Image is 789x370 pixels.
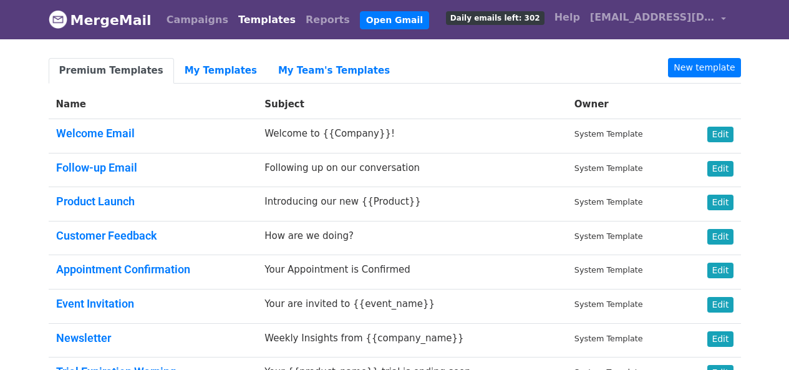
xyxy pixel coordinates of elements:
th: Subject [257,90,567,119]
a: Help [549,5,585,30]
span: [EMAIL_ADDRESS][DOMAIN_NAME] [590,10,715,25]
a: Edit [707,263,733,278]
a: Edit [707,331,733,347]
a: New template [668,58,740,77]
a: Newsletter [56,331,111,344]
a: Daily emails left: 302 [441,5,549,30]
span: Daily emails left: 302 [446,11,545,25]
a: My Team's Templates [268,58,400,84]
img: MergeMail logo [49,10,67,29]
a: Edit [707,161,733,177]
a: My Templates [174,58,268,84]
a: Campaigns [162,7,233,32]
a: Reports [301,7,355,32]
a: Edit [707,229,733,245]
a: [EMAIL_ADDRESS][DOMAIN_NAME] [585,5,731,34]
td: Introducing our new {{Product}} [257,187,567,222]
small: System Template [574,231,643,241]
small: System Template [574,299,643,309]
small: System Template [574,265,643,275]
a: Edit [707,297,733,313]
td: Weekly Insights from {{company_name}} [257,323,567,358]
a: Open Gmail [360,11,429,29]
a: Follow-up Email [56,161,137,174]
td: Welcome to {{Company}}! [257,119,567,153]
a: Appointment Confirmation [56,263,190,276]
a: Templates [233,7,301,32]
td: Following up on our conversation [257,153,567,187]
a: Customer Feedback [56,229,157,242]
a: MergeMail [49,7,152,33]
a: Welcome Email [56,127,135,140]
td: Your Appointment is Confirmed [257,255,567,290]
a: Event Invitation [56,297,134,310]
th: Name [49,90,258,119]
td: Your are invited to {{event_name}} [257,289,567,323]
a: Product Launch [56,195,135,208]
small: System Template [574,163,643,173]
small: System Template [574,334,643,343]
a: Premium Templates [49,58,174,84]
small: System Template [574,129,643,139]
th: Owner [567,90,684,119]
a: Edit [707,127,733,142]
a: Edit [707,195,733,210]
td: How are we doing? [257,221,567,255]
small: System Template [574,197,643,207]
